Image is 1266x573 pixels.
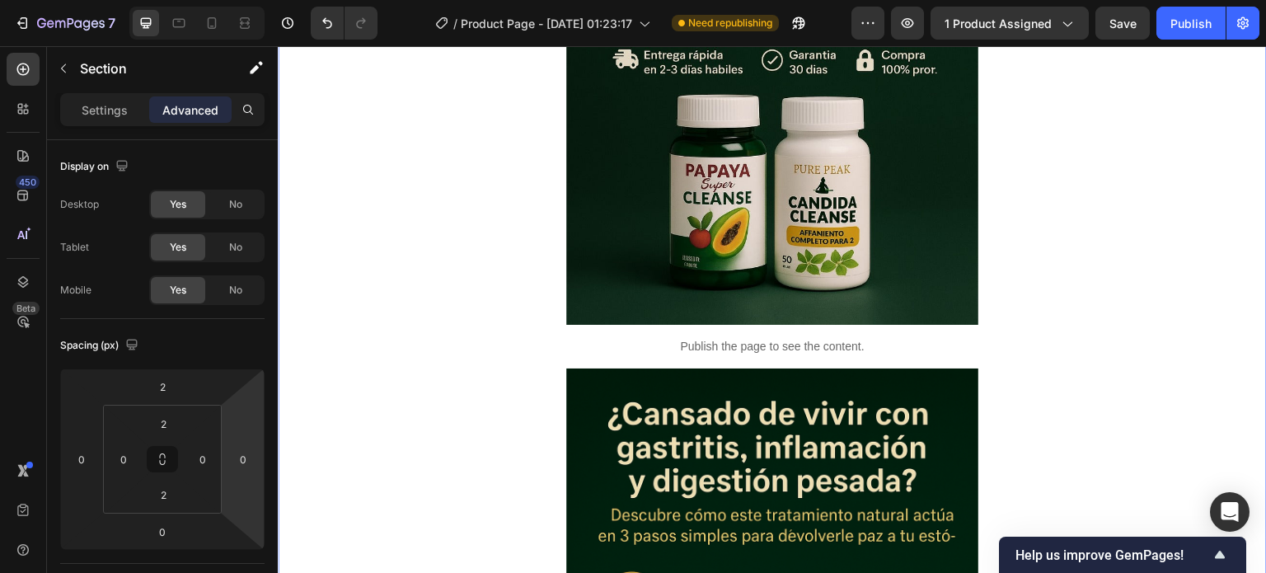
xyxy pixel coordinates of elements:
[311,7,377,40] div: Undo/Redo
[162,101,218,119] p: Advanced
[146,519,179,544] input: 0
[60,197,99,212] div: Desktop
[16,176,40,189] div: 450
[108,13,115,33] p: 7
[1156,7,1226,40] button: Publish
[1015,545,1230,565] button: Show survey - Help us improve GemPages!
[170,283,186,298] span: Yes
[931,7,1089,40] button: 1 product assigned
[231,447,256,472] input: 0
[1210,492,1250,532] div: Open Intercom Messenger
[1109,16,1137,31] span: Save
[1095,7,1150,40] button: Save
[229,240,242,255] span: No
[146,374,179,399] input: xxs
[147,411,180,436] input: xxs
[111,447,136,472] input: 0px
[12,302,40,315] div: Beta
[945,15,1052,32] span: 1 product assigned
[60,156,132,178] div: Display on
[229,197,242,212] span: No
[170,197,186,212] span: Yes
[147,482,180,507] input: xxs
[1170,15,1212,32] div: Publish
[461,15,632,32] span: Product Page - [DATE] 01:23:17
[190,447,215,472] input: 0px
[278,46,1266,573] iframe: Design area
[60,335,142,357] div: Spacing (px)
[80,59,215,78] p: Section
[688,16,772,31] span: Need republishing
[60,240,89,255] div: Tablet
[453,15,457,32] span: /
[7,7,123,40] button: 7
[82,101,128,119] p: Settings
[229,283,242,298] span: No
[69,447,94,472] input: 0
[1015,547,1210,563] span: Help us improve GemPages!
[60,283,91,298] div: Mobile
[170,240,186,255] span: Yes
